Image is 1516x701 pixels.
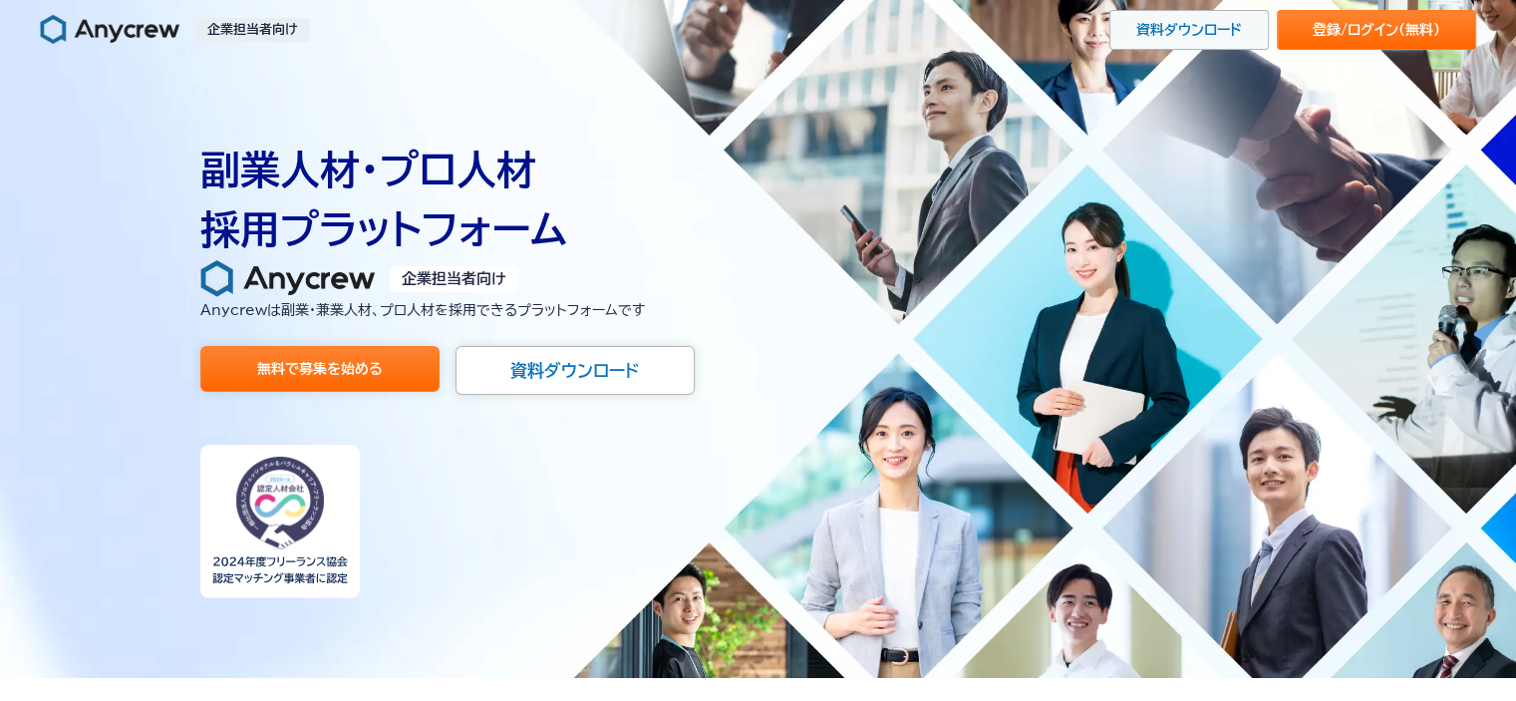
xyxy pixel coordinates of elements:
img: Anycrew認定 [200,445,360,598]
h1: 副業人材・プロ人材 採用プラットフォーム [200,140,1317,259]
span: （無料） [1398,23,1440,37]
a: 資料ダウンロード [455,346,695,395]
p: 企業担当者向け [390,266,518,293]
a: 登録/ログイン（無料） [1277,10,1476,50]
span: エニィクルーの に同意する [23,500,335,516]
a: 無料で募集を始める [200,346,440,392]
p: Anycrewは副業・兼業人材、プロ人材を 採用できるプラットフォームです [200,299,1317,321]
img: Anycrew [200,259,375,299]
a: 資料ダウンロード [1109,10,1269,50]
a: プライバシーポリシー [121,500,260,516]
input: エニィクルーのプライバシーポリシーに同意する* [5,500,18,513]
p: 企業担当者向け [195,18,310,42]
img: Anycrew [40,14,179,46]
